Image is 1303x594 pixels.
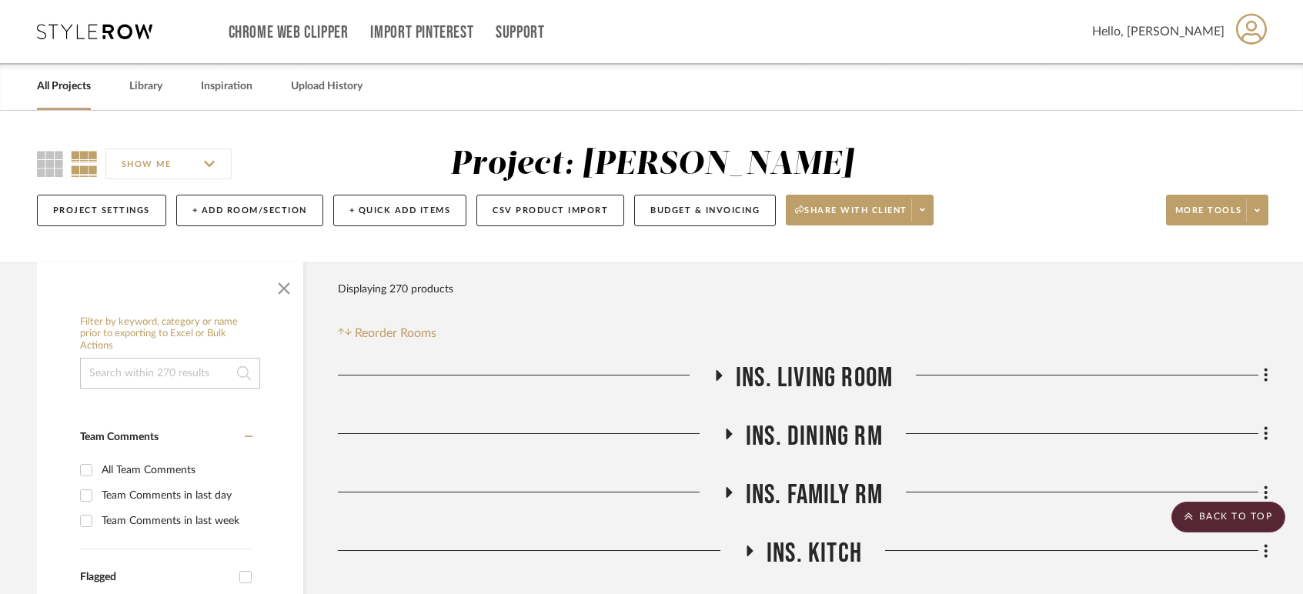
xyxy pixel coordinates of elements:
span: Hello, [PERSON_NAME] [1092,22,1224,41]
span: Reorder Rooms [355,324,436,342]
button: + Add Room/Section [176,195,323,226]
span: More tools [1175,205,1242,228]
a: Support [496,26,544,39]
button: Reorder Rooms [338,324,437,342]
a: Import Pinterest [370,26,473,39]
button: Close [269,270,299,301]
span: Share with client [795,205,907,228]
span: Ins. Kitch [767,537,862,570]
span: Ins. Family Rm [746,479,884,512]
button: More tools [1166,195,1268,225]
a: Library [129,76,162,97]
span: Ins. Dining Rm [746,420,883,453]
button: CSV Product Import [476,195,624,226]
span: Team Comments [80,432,159,442]
div: All Team Comments [102,458,249,482]
a: Inspiration [201,76,252,97]
div: Project: [PERSON_NAME] [450,148,854,181]
button: Budget & Invoicing [634,195,776,226]
button: Share with client [786,195,934,225]
button: Project Settings [37,195,166,226]
a: All Projects [37,76,91,97]
div: Team Comments in last day [102,483,249,508]
scroll-to-top-button: BACK TO TOP [1171,502,1285,532]
span: Ins. Living Room [736,362,893,395]
h6: Filter by keyword, category or name prior to exporting to Excel or Bulk Actions [80,316,260,352]
div: Team Comments in last week [102,509,249,533]
button: + Quick Add Items [333,195,467,226]
div: Displaying 270 products [338,274,453,305]
a: Upload History [291,76,363,97]
div: Flagged [80,571,232,584]
a: Chrome Web Clipper [229,26,349,39]
input: Search within 270 results [80,358,260,389]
